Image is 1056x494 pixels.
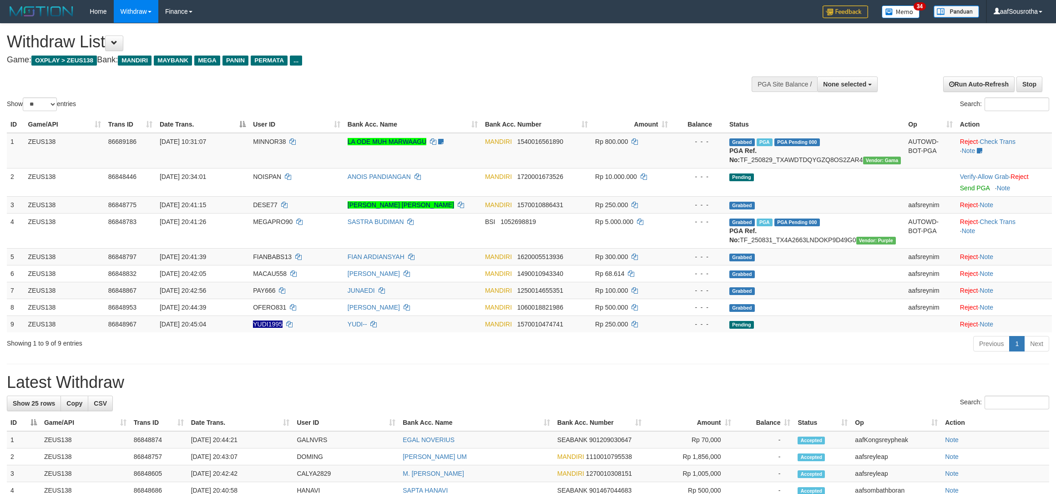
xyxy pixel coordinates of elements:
a: Note [997,184,1011,192]
input: Search: [985,97,1049,111]
span: BSI [485,218,495,225]
div: - - - [675,269,722,278]
a: Reject [960,253,978,260]
a: Reject [960,201,978,209]
a: Note [945,453,959,460]
td: ZEUS138 [40,448,130,465]
span: [DATE] 20:42:56 [160,287,206,294]
th: Game/API: activate to sort column ascending [40,414,130,431]
td: 8 [7,299,25,316]
span: Copy 1570010474741 to clipboard [517,321,563,328]
select: Showentries [23,97,57,111]
div: Showing 1 to 9 of 9 entries [7,335,433,348]
td: ZEUS138 [25,299,105,316]
td: 3 [7,196,25,213]
a: [PERSON_NAME] UM [403,453,467,460]
a: ANOIS PANDIANGAN [348,173,411,180]
div: - - - [675,252,722,261]
td: ZEUS138 [25,168,105,196]
span: OFERO831 [253,304,286,311]
img: MOTION_logo.png [7,5,76,18]
th: Status: activate to sort column ascending [794,414,851,431]
td: 2 [7,448,40,465]
a: Previous [973,336,1010,351]
span: Pending [729,173,754,181]
span: MANDIRI [485,138,512,145]
span: [DATE] 20:41:39 [160,253,206,260]
a: Note [980,270,993,277]
td: GALNVRS [293,431,399,448]
td: ZEUS138 [25,213,105,248]
span: [DATE] 20:41:15 [160,201,206,209]
td: TF_250829_TXAWDTDQYGZQ8OS2ZAR4 [726,133,904,168]
span: Copy 901467044683 to clipboard [589,487,632,494]
span: Rp 800.000 [595,138,628,145]
span: 86848783 [108,218,136,225]
td: ZEUS138 [25,316,105,332]
span: Vendor URL: https://trx31.1velocity.biz [863,157,901,164]
span: Rp 500.000 [595,304,628,311]
th: Trans ID: activate to sort column ascending [105,116,156,133]
a: Reject [1011,173,1029,180]
td: 1 [7,431,40,448]
span: Pending [729,321,754,329]
a: Note [945,487,959,494]
td: · [956,299,1052,316]
h4: Game: Bank: [7,56,695,65]
span: Marked by aafkaynarin [757,138,773,146]
a: Next [1024,336,1049,351]
span: MANDIRI [485,253,512,260]
td: 7 [7,282,25,299]
span: Accepted [798,470,825,478]
a: Reject [960,304,978,311]
span: MEGAPRO90 [253,218,293,225]
span: SEABANK [557,487,587,494]
span: Copy 1060018821986 to clipboard [517,304,563,311]
div: PGA Site Balance / [752,76,817,92]
td: ZEUS138 [25,282,105,299]
div: - - - [675,303,722,312]
th: Date Trans.: activate to sort column ascending [187,414,293,431]
span: · [978,173,1011,180]
span: Copy 1110010795538 to clipboard [586,453,632,460]
span: Grabbed [729,202,755,209]
span: MEGA [194,56,220,66]
td: aafKongsreypheak [851,431,941,448]
span: CSV [94,400,107,407]
a: Note [962,227,975,234]
span: MANDIRI [485,304,512,311]
span: Copy 1620005513936 to clipboard [517,253,563,260]
td: - [735,448,794,465]
a: Allow Grab [978,173,1009,180]
td: aafsreyleap [851,448,941,465]
th: Amount: activate to sort column ascending [645,414,735,431]
span: MINNOR38 [253,138,286,145]
a: Stop [1016,76,1042,92]
span: None selected [823,81,866,88]
a: Reject [960,321,978,328]
td: CALYA2829 [293,465,399,482]
th: Op: activate to sort column ascending [851,414,941,431]
a: Note [945,436,959,443]
td: ZEUS138 [25,248,105,265]
span: MANDIRI [485,287,512,294]
th: User ID: activate to sort column ascending [249,116,344,133]
span: Grabbed [729,287,755,295]
span: 34 [914,2,926,10]
a: Note [962,147,975,154]
a: Run Auto-Refresh [943,76,1015,92]
td: · · [956,213,1052,248]
td: 86848874 [130,431,187,448]
span: Accepted [798,437,825,444]
span: Grabbed [729,304,755,312]
span: FIANBABS13 [253,253,292,260]
a: SAPTA HANAVI [403,487,448,494]
a: Note [945,470,959,477]
span: Marked by aafnoeunsreypich [757,219,773,226]
a: Verify [960,173,976,180]
td: aafsreynim [904,282,956,299]
b: PGA Ref. No: [729,227,757,244]
a: Check Trans [980,138,1016,145]
a: CSV [88,396,113,411]
span: Nama rekening ada tanda titik/strip, harap diedit [253,321,283,328]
